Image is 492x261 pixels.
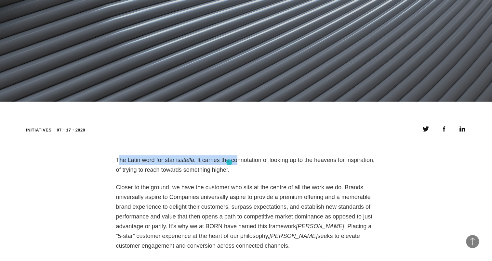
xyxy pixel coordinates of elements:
p: Closer to the ground, we have the customer who sits at the centre of all the work we do. Brands u... [116,182,376,251]
p: The Latin word for star is . It carries the connotation of looking up to the heavens for inspirat... [116,155,376,175]
em: stella [180,157,194,163]
time: 07・17・2020 [57,127,85,133]
button: Back to Top [466,235,479,248]
em: [PERSON_NAME] [296,223,344,230]
em: [PERSON_NAME] [269,233,317,239]
a: Initiatives [26,128,51,132]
